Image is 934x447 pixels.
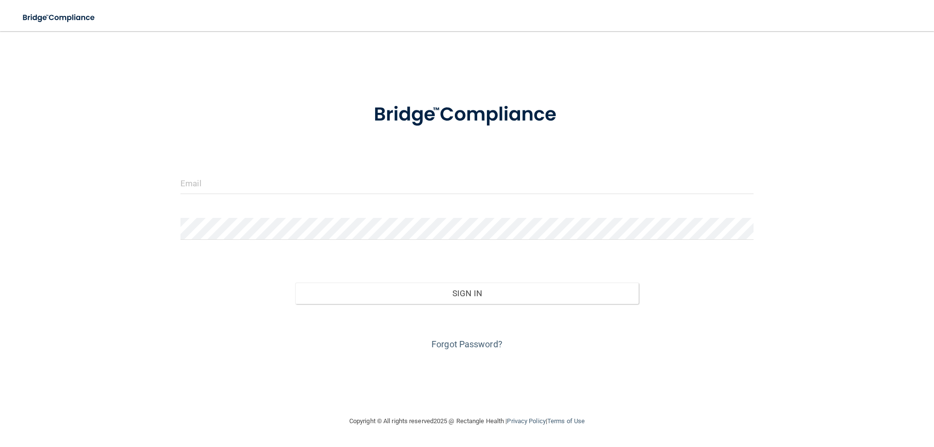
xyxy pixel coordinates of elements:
[354,89,580,140] img: bridge_compliance_login_screen.278c3ca4.svg
[15,8,104,28] img: bridge_compliance_login_screen.278c3ca4.svg
[507,417,545,425] a: Privacy Policy
[295,283,639,304] button: Sign In
[180,172,754,194] input: Email
[547,417,585,425] a: Terms of Use
[289,406,645,437] div: Copyright © All rights reserved 2025 @ Rectangle Health | |
[431,339,503,349] a: Forgot Password?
